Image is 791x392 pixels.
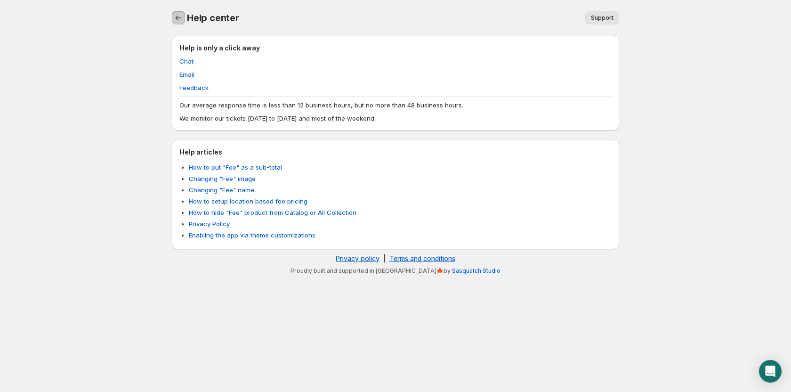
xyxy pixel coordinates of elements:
[189,175,256,182] a: Changing "Fee" image
[389,254,455,262] a: Terms and conditions
[174,54,199,69] button: Chat
[174,80,214,95] button: Feedback
[172,11,185,24] a: Home
[189,163,282,171] a: How to put "Fee" as a sub-total
[179,57,194,66] span: Chat
[759,360,782,383] div: Open Intercom Messenger
[189,220,230,228] a: Privacy Policy
[591,14,613,22] span: Support
[179,83,209,92] span: Feedback
[585,11,619,24] button: Support
[452,267,500,274] a: Sasquatch Studio
[189,197,307,205] a: How to setup location based fee pricing
[179,71,194,78] a: Email
[177,267,614,275] p: Proudly built and supported in [GEOGRAPHIC_DATA]🍁by
[336,254,379,262] a: Privacy policy
[179,114,612,123] p: We monitor our tickets [DATE] to [DATE] and most of the weekend.
[189,231,315,239] a: Enabling the app via theme customizations
[179,100,612,110] p: Our average response time is less than 12 business hours, but no more than 48 business hours.
[383,254,386,262] span: |
[179,43,612,53] h2: Help is only a click away
[189,209,356,216] a: How to hide "Fee" product from Catalog or All Collection
[187,12,239,24] span: Help center
[179,147,612,157] h2: Help articles
[189,186,254,194] a: Changing "Fee" name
